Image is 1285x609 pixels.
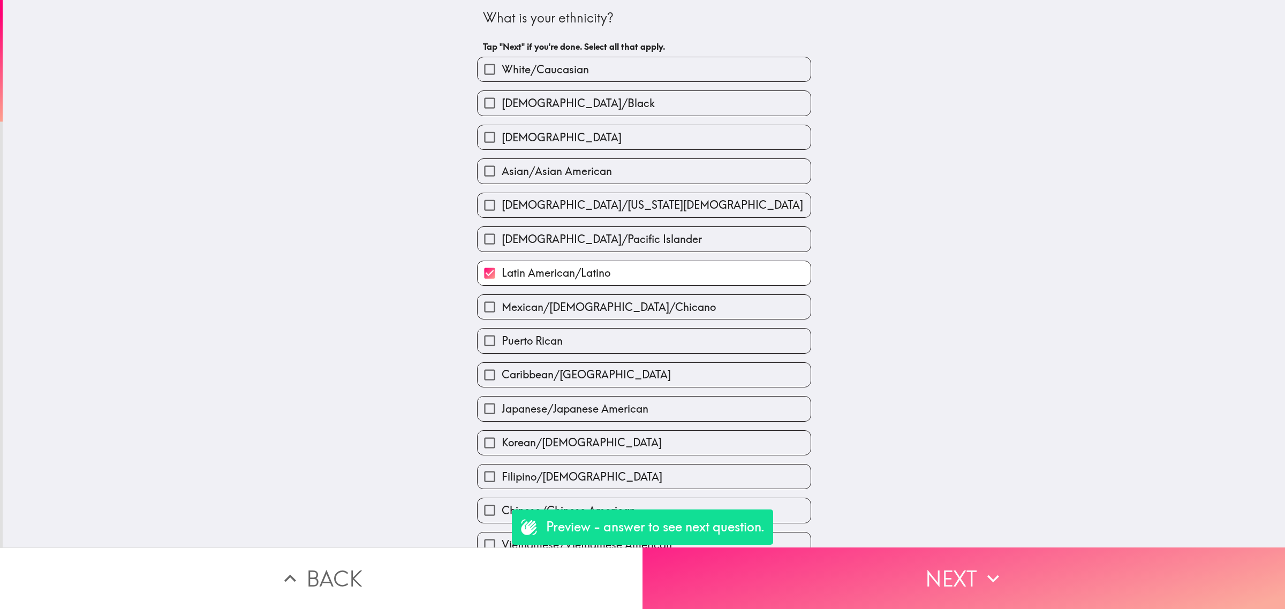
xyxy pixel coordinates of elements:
button: Asian/Asian American [478,159,811,183]
button: [DEMOGRAPHIC_DATA]/Pacific Islander [478,227,811,251]
button: Chinese/Chinese American [478,498,811,522]
button: [DEMOGRAPHIC_DATA]/[US_STATE][DEMOGRAPHIC_DATA] [478,193,811,217]
button: Caribbean/[GEOGRAPHIC_DATA] [478,363,811,387]
span: [DEMOGRAPHIC_DATA]/[US_STATE][DEMOGRAPHIC_DATA] [502,197,803,212]
span: Japanese/Japanese American [502,401,648,416]
span: Filipino/[DEMOGRAPHIC_DATA] [502,469,662,484]
span: [DEMOGRAPHIC_DATA]/Black [502,96,655,111]
span: [DEMOGRAPHIC_DATA] [502,130,622,145]
button: Japanese/Japanese American [478,397,811,421]
button: Korean/[DEMOGRAPHIC_DATA] [478,431,811,455]
p: Preview - answer to see next question. [546,518,765,536]
span: White/Caucasian [502,62,589,77]
span: Caribbean/[GEOGRAPHIC_DATA] [502,367,671,382]
h6: Tap "Next" if you're done. Select all that apply. [483,41,805,52]
span: Chinese/Chinese American [502,503,636,518]
span: Mexican/[DEMOGRAPHIC_DATA]/Chicano [502,300,716,315]
button: Filipino/[DEMOGRAPHIC_DATA] [478,465,811,489]
button: Puerto Rican [478,329,811,353]
button: Latin American/Latino [478,261,811,285]
button: [DEMOGRAPHIC_DATA] [478,125,811,149]
span: [DEMOGRAPHIC_DATA]/Pacific Islander [502,232,702,247]
button: White/Caucasian [478,57,811,81]
span: Puerto Rican [502,333,563,348]
span: Korean/[DEMOGRAPHIC_DATA] [502,435,662,450]
div: What is your ethnicity? [483,9,805,27]
button: [DEMOGRAPHIC_DATA]/Black [478,91,811,115]
button: Mexican/[DEMOGRAPHIC_DATA]/Chicano [478,295,811,319]
span: Latin American/Latino [502,265,610,280]
span: Asian/Asian American [502,164,612,179]
span: Vietnamese/Vietnamese American [502,537,672,552]
button: Vietnamese/Vietnamese American [478,532,811,557]
button: Next [642,547,1285,609]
